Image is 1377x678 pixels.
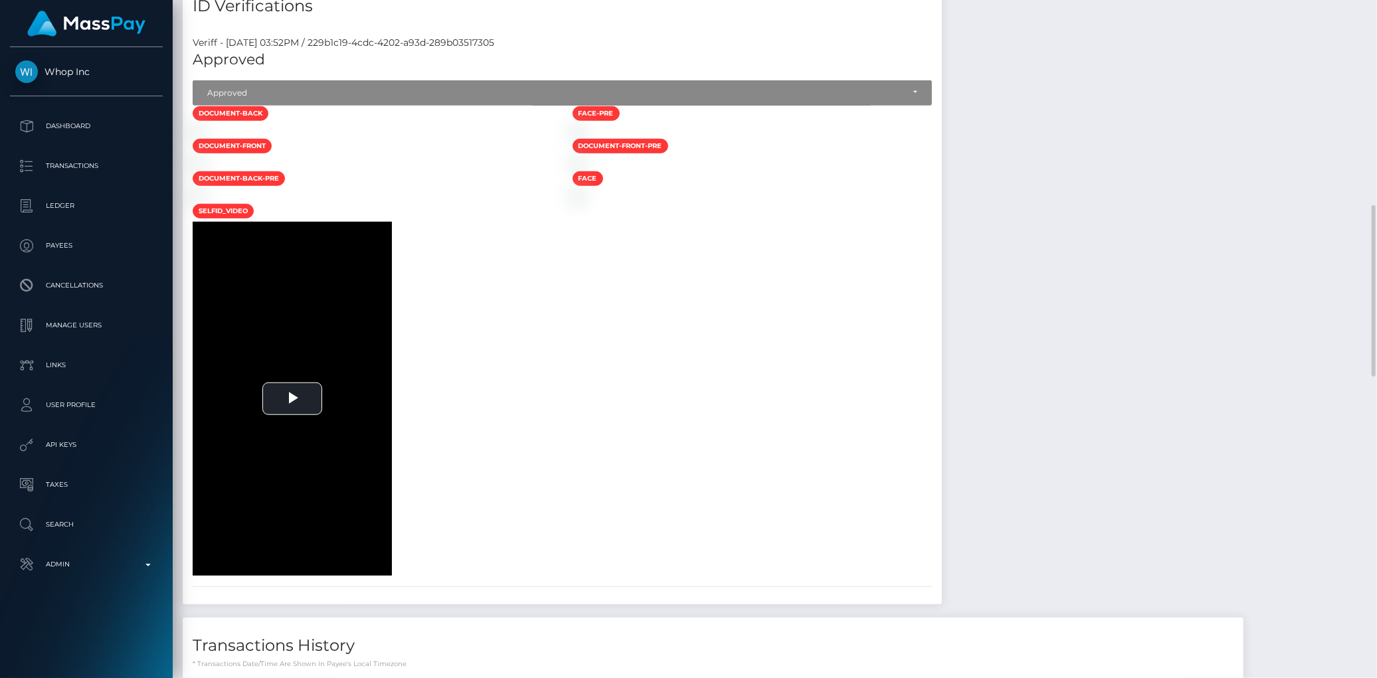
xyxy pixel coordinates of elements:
[193,222,392,576] div: Video Player
[10,349,163,382] a: Links
[10,388,163,422] a: User Profile
[10,508,163,541] a: Search
[573,159,583,169] img: b012eaaa-a1d8-4740-ac93-c4decf950d50
[15,156,157,176] p: Transactions
[10,229,163,262] a: Payees
[10,66,163,78] span: Whop Inc
[193,634,1234,657] h4: Transactions History
[15,355,157,375] p: Links
[10,269,163,302] a: Cancellations
[193,171,285,186] span: document-back-pre
[193,659,1234,669] p: * Transactions date/time are shown in payee's local timezone
[193,204,254,218] span: selfid_video
[15,60,38,83] img: Whop Inc
[573,126,583,137] img: a6ad2043-3292-4094-936a-e236f5581c85
[193,159,203,169] img: a947028d-a087-4b98-970d-7211f0b9ea28
[573,139,668,153] span: document-front-pre
[15,236,157,256] p: Payees
[15,196,157,216] p: Ledger
[15,435,157,455] p: API Keys
[27,11,145,37] img: MassPay Logo
[15,395,157,415] p: User Profile
[262,382,322,415] button: Play Video
[573,106,620,121] span: face-pre
[15,315,157,335] p: Manage Users
[193,126,203,137] img: 909fa544-0834-4049-b214-549d6bdf5c53
[15,116,157,136] p: Dashboard
[10,468,163,501] a: Taxes
[193,191,203,202] img: 6879d898-5a69-4ffb-a4ee-0afbad721b89
[10,428,163,462] a: API Keys
[15,276,157,296] p: Cancellations
[10,548,163,581] a: Admin
[573,171,603,186] span: face
[15,475,157,495] p: Taxes
[10,110,163,143] a: Dashboard
[193,50,932,70] h5: Approved
[10,149,163,183] a: Transactions
[10,189,163,222] a: Ledger
[15,554,157,574] p: Admin
[183,36,942,50] div: Veriff - [DATE] 03:52PM / 229b1c19-4cdc-4202-a93d-289b03517305
[193,139,272,153] span: document-front
[10,309,163,342] a: Manage Users
[193,106,268,121] span: document-back
[193,80,932,106] button: Approved
[207,88,903,98] div: Approved
[573,191,583,202] img: 0400bd9e-a41a-4a59-abbc-2fbc2c27c776
[15,515,157,535] p: Search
